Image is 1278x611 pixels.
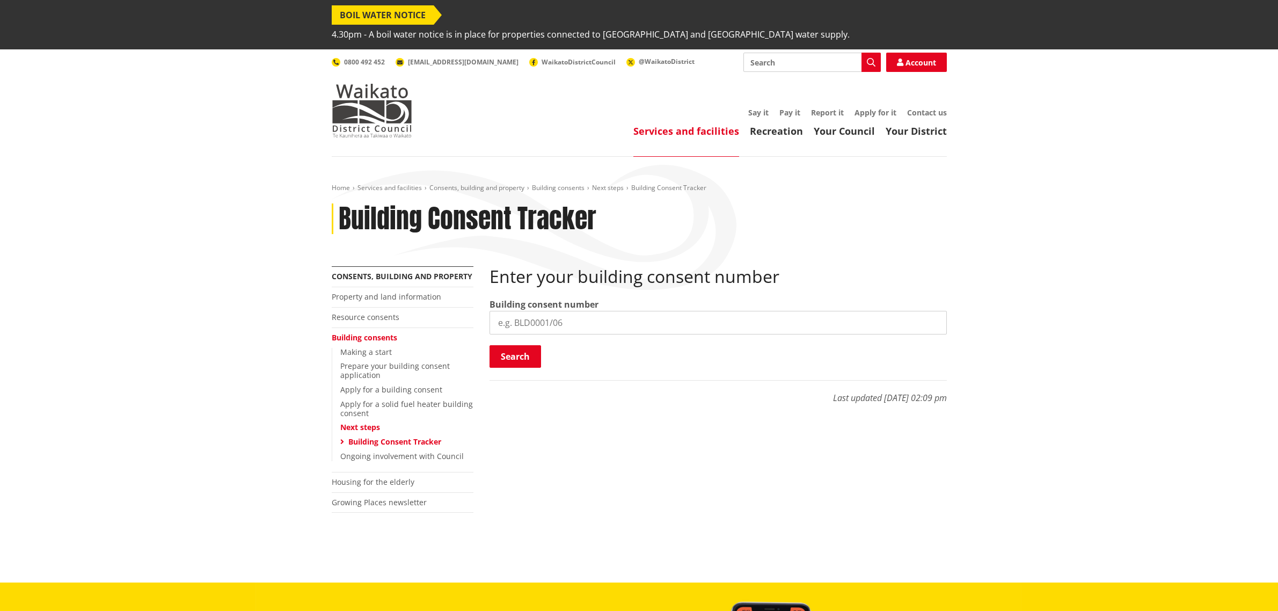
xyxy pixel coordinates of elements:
[429,183,524,192] a: Consents, building and property
[332,5,434,25] span: BOIL WATER NOTICE
[332,312,399,322] a: Resource consents
[907,107,947,118] a: Contact us
[490,380,947,404] p: Last updated [DATE] 02:09 pm
[529,57,616,67] a: WaikatoDistrictCouncil
[357,183,422,192] a: Services and facilities
[340,347,392,357] a: Making a start
[779,107,800,118] a: Pay it
[743,53,881,72] input: Search input
[332,25,850,44] span: 4.30pm - A boil water notice is in place for properties connected to [GEOGRAPHIC_DATA] and [GEOGR...
[340,384,442,395] a: Apply for a building consent
[542,57,616,67] span: WaikatoDistrictCouncil
[592,183,624,192] a: Next steps
[490,345,541,368] button: Search
[490,266,947,287] h2: Enter your building consent number
[811,107,844,118] a: Report it
[886,125,947,137] a: Your District
[332,292,441,302] a: Property and land information
[340,399,473,418] a: Apply for a solid fuel heater building consent​
[332,184,947,193] nav: breadcrumb
[332,271,472,281] a: Consents, building and property
[490,311,947,334] input: e.g. BLD0001/06
[332,497,427,507] a: Growing Places newsletter
[814,125,875,137] a: Your Council
[344,57,385,67] span: 0800 492 452
[490,298,598,311] label: Building consent number
[750,125,803,137] a: Recreation
[886,53,947,72] a: Account
[748,107,769,118] a: Say it
[633,125,739,137] a: Services and facilities
[396,57,518,67] a: [EMAIL_ADDRESS][DOMAIN_NAME]
[340,422,380,432] a: Next steps
[339,203,596,235] h1: Building Consent Tracker
[340,451,464,461] a: Ongoing involvement with Council
[631,183,706,192] span: Building Consent Tracker
[332,332,397,343] a: Building consents
[639,57,695,66] span: @WaikatoDistrict
[340,361,450,380] a: Prepare your building consent application
[532,183,585,192] a: Building consents
[348,437,441,447] a: Building Consent Tracker
[332,183,350,192] a: Home
[332,84,412,137] img: Waikato District Council - Te Kaunihera aa Takiwaa o Waikato
[332,477,414,487] a: Housing for the elderly
[626,57,695,66] a: @WaikatoDistrict
[855,107,896,118] a: Apply for it
[332,57,385,67] a: 0800 492 452
[408,57,518,67] span: [EMAIL_ADDRESS][DOMAIN_NAME]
